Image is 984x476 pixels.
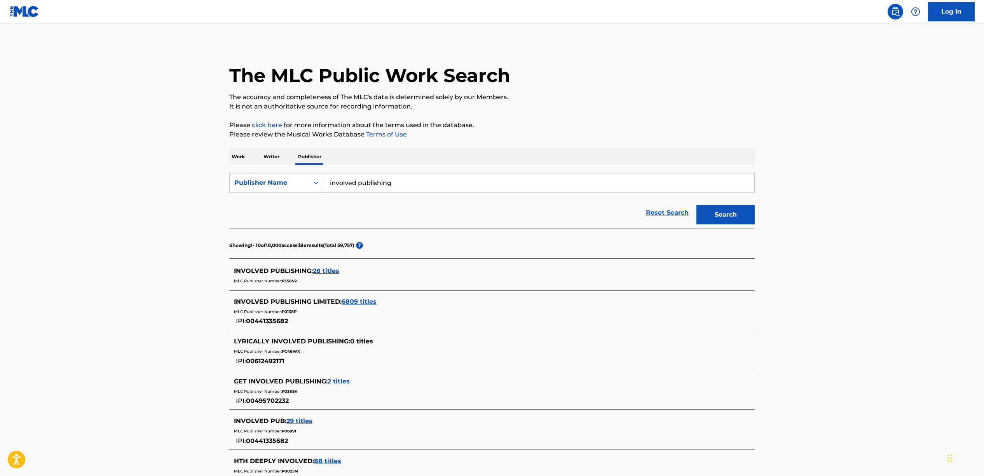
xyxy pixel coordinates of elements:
[891,7,900,16] img: search
[246,357,284,365] span: 00612492171
[234,309,282,314] span: MLC Publisher Number:
[234,178,304,187] div: Publisher Name
[261,149,282,165] p: Writer
[229,102,755,111] p: It is not an authoritative source for recording information.
[234,267,313,275] span: INVOLVED PUBLISHING :
[888,4,903,19] a: Public Search
[328,378,350,385] span: 2 titles
[928,2,975,21] a: Log In
[908,4,923,19] div: Help
[947,446,952,470] div: Drag
[234,278,282,283] span: MLC Publisher Number:
[234,349,282,354] span: MLC Publisher Number:
[234,429,282,434] span: MLC Publisher Number:
[234,298,342,305] span: INVOLVED PUBLISHING LIMITED :
[945,439,984,476] iframe: Chat Widget
[234,338,350,345] span: LYRICALLY INVOLVED PUBLISHING :
[282,429,296,434] span: P06891
[296,149,324,165] p: Publisher
[314,457,341,465] span: 88 titles
[313,267,339,275] span: 28 titles
[282,389,297,394] span: P038SV
[642,204,693,221] a: Reset Search
[246,397,289,404] span: 00495702232
[365,131,407,138] a: Terms of Use
[234,457,314,465] span: HTH DEEPLY INVOLVED :
[234,389,282,394] span: MLC Publisher Number:
[282,469,298,474] span: P0025M
[252,121,282,129] a: click here
[229,130,755,139] p: Please review the Musical Works Database
[350,338,373,345] span: 0 titles
[246,437,288,444] span: 00441335682
[236,397,246,404] span: IPI:
[236,317,246,325] span: IPI:
[282,349,300,354] span: PC48WX
[234,378,328,385] span: GET INVOLVED PUBLISHING :
[236,437,246,444] span: IPI:
[246,317,288,325] span: 00441335682
[696,205,755,224] button: Search
[356,242,363,249] span: ?
[911,7,920,16] img: help
[9,6,39,17] img: MLC Logo
[229,121,755,130] p: Please for more information about the terms used in the database.
[229,173,755,228] form: Search Form
[229,242,354,249] p: Showing 1 - 10 of 10,000 accessible results (Total 59,757 )
[234,469,282,474] span: MLC Publisher Number:
[236,357,246,365] span: IPI:
[229,93,755,102] p: The accuracy and completeness of The MLC's data is determined solely by our Members.
[286,417,312,425] span: 29 titles
[229,64,510,87] h1: The MLC Public Work Search
[282,309,297,314] span: P0138P
[342,298,377,305] span: 6809 titles
[229,149,247,165] p: Work
[282,278,297,283] span: P358V2
[234,417,286,425] span: INVOLVED PUB :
